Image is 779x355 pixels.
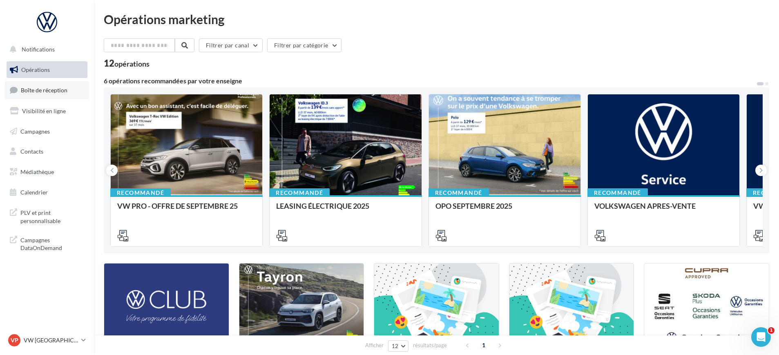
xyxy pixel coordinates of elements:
[22,46,55,53] span: Notifications
[477,339,490,352] span: 1
[388,340,409,352] button: 12
[20,207,84,225] span: PLV et print personnalisable
[114,60,150,67] div: opérations
[110,188,171,197] div: Recommandé
[5,143,89,160] a: Contacts
[20,127,50,134] span: Campagnes
[11,336,18,344] span: VP
[5,204,89,228] a: PLV et print personnalisable
[104,78,756,84] div: 6 opérations recommandées par votre enseigne
[20,168,54,175] span: Médiathèque
[20,148,43,155] span: Contacts
[21,87,67,94] span: Boîte de réception
[587,188,648,197] div: Recommandé
[21,66,50,73] span: Opérations
[435,202,574,218] div: OPO SEPTEMBRE 2025
[276,202,415,218] div: LEASING ÉLECTRIQUE 2025
[365,342,384,349] span: Afficher
[5,123,89,140] a: Campagnes
[267,38,342,52] button: Filtrer par catégorie
[5,81,89,99] a: Boîte de réception
[20,234,84,252] span: Campagnes DataOnDemand
[20,189,48,196] span: Calendrier
[5,103,89,120] a: Visibilité en ligne
[269,188,330,197] div: Recommandé
[104,13,769,25] div: Opérations marketing
[5,163,89,181] a: Médiathèque
[751,327,771,347] iframe: Intercom live chat
[768,327,775,334] span: 1
[5,61,89,78] a: Opérations
[104,59,150,68] div: 12
[429,188,489,197] div: Recommandé
[5,41,86,58] button: Notifications
[5,184,89,201] a: Calendrier
[413,342,447,349] span: résultats/page
[22,107,66,114] span: Visibilité en ligne
[7,333,87,348] a: VP VW [GEOGRAPHIC_DATA] 20
[24,336,78,344] p: VW [GEOGRAPHIC_DATA] 20
[5,231,89,255] a: Campagnes DataOnDemand
[594,202,733,218] div: VOLKSWAGEN APRES-VENTE
[117,202,256,218] div: VW PRO - OFFRE DE SEPTEMBRE 25
[392,343,399,349] span: 12
[199,38,263,52] button: Filtrer par canal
